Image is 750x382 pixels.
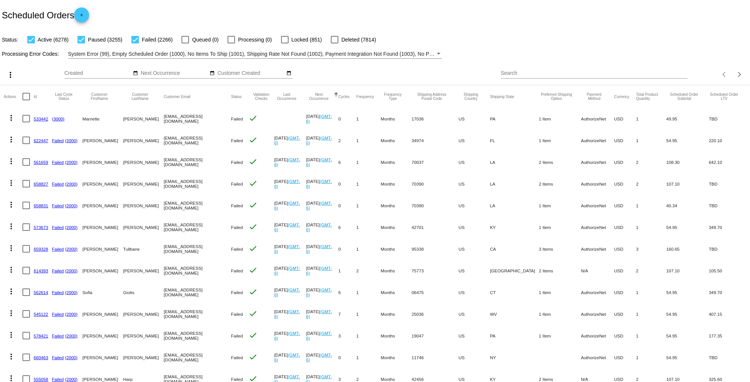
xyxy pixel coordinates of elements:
mat-cell: 1 [636,281,667,303]
mat-cell: 2 [636,260,667,281]
button: Change sorting for LifetimeValue [709,92,740,101]
input: Created [64,70,132,76]
mat-cell: 1 [356,303,381,325]
a: Failed [52,203,64,208]
mat-cell: [EMAIL_ADDRESS][DOMAIN_NAME] [164,173,231,195]
a: 658831 [34,203,48,208]
a: (GMT-6) [274,135,300,145]
button: Change sorting for Id [34,94,37,99]
mat-cell: [PERSON_NAME] [82,195,123,216]
button: Change sorting for ShippingCountry [458,92,483,101]
mat-cell: 6 [338,216,356,238]
a: 622447 [34,138,48,143]
button: Change sorting for Frequency [356,94,374,99]
mat-cell: 54.95 [666,216,709,238]
mat-icon: more_vert [7,330,16,339]
mat-cell: AuthorizeNet [581,108,614,129]
mat-cell: [DATE] [306,260,338,281]
mat-cell: 160.65 [666,238,709,260]
mat-cell: 1 [356,173,381,195]
mat-cell: [PERSON_NAME] [82,238,123,260]
mat-cell: USD [614,151,636,173]
a: (GMT-6) [306,352,332,362]
a: (GMT-6) [274,266,300,275]
mat-cell: 25036 [412,303,458,325]
mat-cell: [GEOGRAPHIC_DATA] [490,260,539,281]
mat-cell: US [458,238,490,260]
mat-cell: LA [490,173,539,195]
mat-cell: TBD [709,173,746,195]
mat-cell: [DATE] [274,346,306,368]
mat-cell: [PERSON_NAME] [82,129,123,151]
a: (GMT-6) [306,135,332,145]
mat-icon: more_vert [7,244,16,253]
mat-cell: 177.35 [709,325,746,346]
mat-cell: 42701 [412,216,458,238]
mat-cell: US [458,173,490,195]
a: (GMT-6) [306,309,332,319]
mat-cell: 2 [338,129,356,151]
mat-cell: [EMAIL_ADDRESS][DOMAIN_NAME] [164,325,231,346]
mat-cell: Sofia [82,281,123,303]
mat-cell: 1 [356,129,381,151]
mat-cell: 1 Item [539,303,581,325]
a: Failed [52,160,64,165]
a: (GMT-6) [274,352,300,362]
button: Change sorting for ShippingState [490,94,514,99]
mat-icon: more_vert [7,287,16,296]
mat-cell: LA [490,151,539,173]
mat-cell: [EMAIL_ADDRESS][DOMAIN_NAME] [164,281,231,303]
input: Next Occurrence [141,70,208,76]
mat-icon: more_vert [7,178,16,187]
mat-cell: 107.10 [666,173,709,195]
mat-cell: 2 Items [539,151,581,173]
mat-cell: 642.10 [709,151,746,173]
button: Change sorting for ShippingPostcode [412,92,452,101]
mat-cell: 1 [338,260,356,281]
mat-cell: 1 [356,216,381,238]
mat-cell: 6 [338,151,356,173]
mat-cell: [PERSON_NAME] [123,129,164,151]
button: Change sorting for CustomerFirstName [82,92,116,101]
a: Failed [52,247,64,251]
mat-cell: PA [490,325,539,346]
mat-cell: [PERSON_NAME] [123,108,164,129]
a: 573673 [34,225,48,230]
mat-cell: Months [381,325,412,346]
mat-icon: date_range [286,70,292,76]
button: Change sorting for Status [231,94,241,99]
a: (GMT-6) [274,157,300,167]
mat-cell: [DATE] [274,129,306,151]
mat-cell: 19047 [412,325,458,346]
mat-cell: FL [490,129,539,151]
mat-cell: 2 [636,151,667,173]
mat-cell: [PERSON_NAME] [82,303,123,325]
mat-cell: [EMAIL_ADDRESS][DOMAIN_NAME] [164,195,231,216]
mat-cell: 1 [636,195,667,216]
a: (2000) [65,268,78,273]
mat-cell: USD [614,108,636,129]
mat-cell: [PERSON_NAME] [82,173,123,195]
mat-cell: USD [614,260,636,281]
mat-cell: 54.95 [666,281,709,303]
input: Customer Created [217,70,285,76]
mat-cell: 70390 [412,173,458,195]
a: (2000) [65,290,78,295]
mat-cell: AuthorizeNet [581,325,614,346]
mat-cell: [PERSON_NAME] [123,260,164,281]
mat-cell: [DATE] [274,151,306,173]
a: Failed [52,268,64,273]
mat-cell: TBD [709,195,746,216]
mat-cell: USD [614,281,636,303]
mat-cell: [DATE] [274,238,306,260]
mat-cell: 1 [356,195,381,216]
mat-cell: 1 Item [539,281,581,303]
mat-cell: USD [614,303,636,325]
mat-cell: Tullbane [123,238,164,260]
mat-cell: USD [614,173,636,195]
mat-cell: 75773 [412,260,458,281]
mat-cell: 7 [338,303,356,325]
mat-cell: AuthorizeNet [581,346,614,368]
mat-cell: [PERSON_NAME] [123,195,164,216]
a: 562614 [34,290,48,295]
